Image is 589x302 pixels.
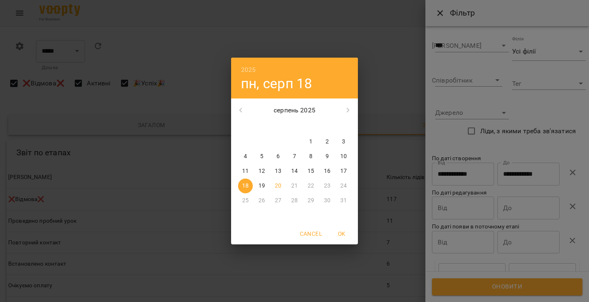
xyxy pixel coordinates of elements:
[340,152,347,161] p: 10
[303,164,318,179] button: 15
[336,134,351,149] button: 3
[320,164,335,179] button: 16
[293,152,296,161] p: 7
[320,134,335,149] button: 2
[277,152,280,161] p: 6
[287,164,302,179] button: 14
[320,122,335,130] span: сб
[326,138,329,146] p: 2
[271,122,286,130] span: ср
[287,122,302,130] span: чт
[271,179,286,193] button: 20
[287,149,302,164] button: 7
[328,226,355,241] button: OK
[309,152,312,161] p: 8
[303,149,318,164] button: 8
[241,75,312,92] button: пн, серп 18
[271,164,286,179] button: 13
[336,164,351,179] button: 17
[238,179,253,193] button: 18
[320,149,335,164] button: 9
[238,149,253,164] button: 4
[254,149,269,164] button: 5
[342,138,345,146] p: 3
[275,182,281,190] p: 20
[254,122,269,130] span: вт
[242,182,249,190] p: 18
[336,149,351,164] button: 10
[300,229,322,239] span: Cancel
[291,167,298,175] p: 14
[244,152,247,161] p: 4
[275,167,281,175] p: 13
[303,122,318,130] span: пт
[271,149,286,164] button: 6
[238,122,253,130] span: пн
[309,138,312,146] p: 1
[324,167,330,175] p: 16
[332,229,351,239] span: OK
[254,164,269,179] button: 12
[308,167,314,175] p: 15
[340,167,347,175] p: 17
[238,164,253,179] button: 11
[254,179,269,193] button: 19
[251,105,339,115] p: серпень 2025
[336,122,351,130] span: нд
[297,226,325,241] button: Cancel
[326,152,329,161] p: 9
[242,167,249,175] p: 11
[303,134,318,149] button: 1
[260,152,263,161] p: 5
[259,182,265,190] p: 19
[241,64,256,76] button: 2025
[259,167,265,175] p: 12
